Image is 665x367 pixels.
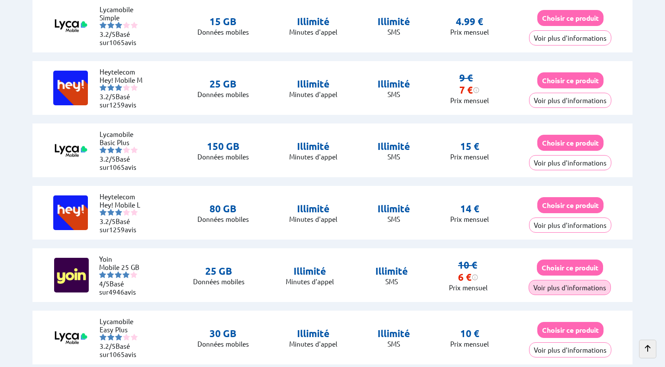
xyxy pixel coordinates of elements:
a: Choisir ce produit [537,14,604,22]
img: starnr5 [130,271,137,278]
span: 3.2/5 [100,217,116,225]
li: Simple [100,13,152,22]
img: starnr5 [131,209,138,216]
a: Voir plus d'informations [529,221,611,229]
s: 10 € [458,259,477,271]
li: Heytelecom [100,192,152,201]
img: starnr4 [123,146,130,153]
button: Voir plus d'informations [529,280,611,295]
a: Choisir ce produit [537,76,604,84]
a: Voir plus d'informations [529,346,611,354]
li: Yoin [99,255,148,263]
p: Prix mensuel [450,28,489,36]
button: Voir plus d'informations [529,30,611,45]
img: starnr1 [100,22,107,29]
li: Basé sur avis [100,155,152,171]
li: Easy Plus [100,325,152,334]
s: 9 € [459,72,473,84]
p: Données mobiles [197,153,249,161]
p: SMS [378,90,410,98]
span: 3.2/5 [100,92,116,101]
p: Illimité [375,265,408,277]
a: Voir plus d'informations [529,34,611,42]
p: Illimité [378,328,410,340]
img: starnr2 [107,271,114,278]
button: Choisir ce produit [537,197,604,213]
span: 1065 [109,38,125,46]
li: Basé sur avis [100,92,152,109]
div: 6 € [458,271,478,283]
img: starnr3 [115,22,122,29]
li: Lycamobile [100,317,152,325]
p: Prix mensuel [450,215,489,223]
button: Voir plus d'informations [529,155,611,170]
img: starnr1 [100,84,107,91]
img: starnr1 [100,209,107,216]
div: 7 € [459,84,480,96]
p: SMS [378,340,410,348]
p: 25 GB [197,78,249,90]
a: Voir plus d'informations [529,283,611,292]
li: Lycamobile [100,5,152,13]
a: Choisir ce produit [537,201,604,209]
a: Choisir ce produit [537,326,604,334]
p: Données mobiles [193,277,245,286]
li: Heytelecom [100,68,152,76]
img: starnr2 [107,84,114,91]
a: Choisir ce produit [537,139,604,147]
li: Basé sur avis [99,279,148,296]
span: 4/5 [99,279,110,288]
img: starnr3 [115,334,122,341]
p: 15 GB [197,16,249,28]
span: 1259 [109,225,125,234]
p: 4.99 € [456,16,483,28]
p: Données mobiles [197,28,249,36]
p: Illimité [286,265,334,277]
img: Logo of Lycamobile [53,8,88,43]
li: Hey! Mobile L [100,201,152,209]
span: 3.2/5 [100,30,116,38]
p: Prix mensuel [449,283,487,292]
p: Données mobiles [197,215,249,223]
p: Données mobiles [197,90,249,98]
p: Illimité [289,203,337,215]
img: Logo of Yoin [54,258,89,292]
button: Choisir ce produit [537,10,604,26]
p: Prix mensuel [450,340,489,348]
p: Illimité [289,328,337,340]
li: Lycamobile [100,130,152,138]
li: Basé sur avis [100,342,152,358]
button: Choisir ce produit [537,135,604,151]
p: Prix mensuel [450,153,489,161]
img: starnr5 [131,146,138,153]
p: Minutes d'appel [289,28,337,36]
img: starnr3 [115,209,122,216]
p: Illimité [378,140,410,153]
img: starnr1 [100,334,107,341]
img: Logo of Heytelecom [53,71,88,105]
a: Voir plus d'informations [529,159,611,167]
img: starnr5 [131,84,138,91]
img: starnr2 [107,22,114,29]
p: Minutes d'appel [289,153,337,161]
p: Minutes d'appel [286,277,334,286]
img: starnr2 [107,334,114,341]
img: starnr4 [123,271,129,278]
span: 1259 [109,101,125,109]
li: Basic Plus [100,138,152,146]
img: starnr2 [107,146,114,153]
img: Logo of Heytelecom [53,195,88,230]
a: Voir plus d'informations [529,96,611,104]
p: SMS [378,28,410,36]
img: Logo of Lycamobile [53,133,88,168]
p: Illimité [378,203,410,215]
p: 30 GB [197,328,249,340]
p: 25 GB [193,265,245,277]
span: 3.2/5 [100,155,116,163]
p: 150 GB [197,140,249,153]
img: starnr4 [123,209,130,216]
p: SMS [375,277,408,286]
span: 4946 [109,288,124,296]
img: starnr1 [99,271,106,278]
img: starnr5 [131,22,138,29]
